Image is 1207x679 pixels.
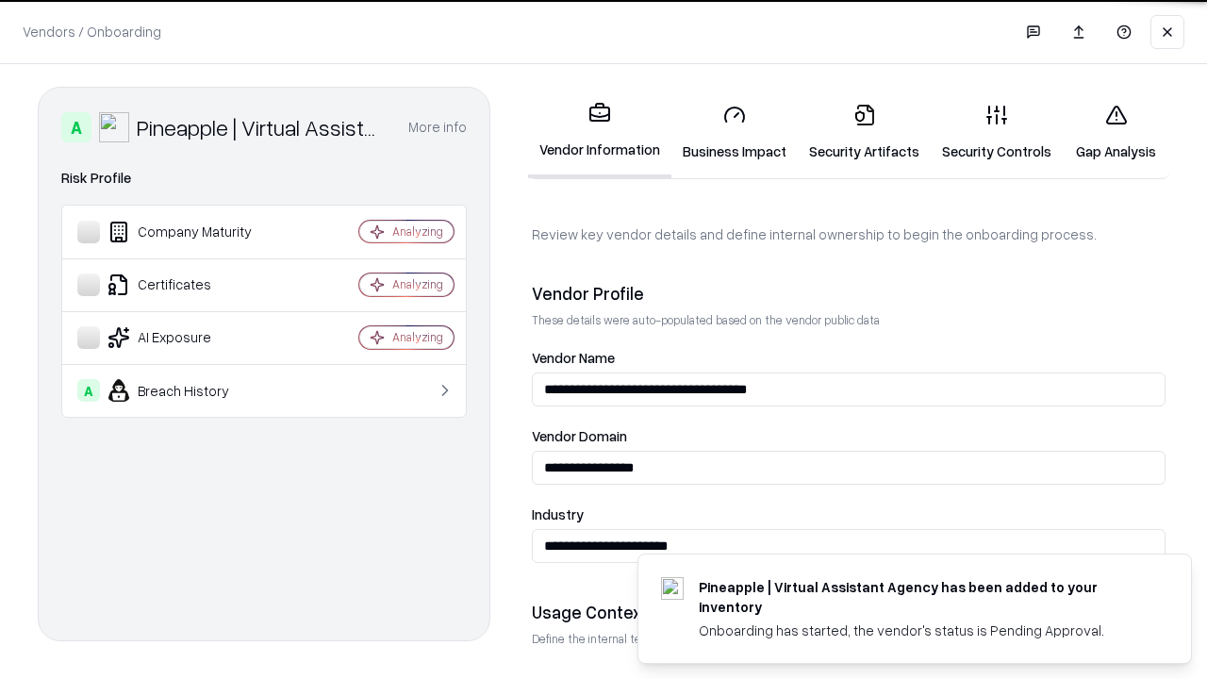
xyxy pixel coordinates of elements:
[77,221,303,243] div: Company Maturity
[392,329,443,345] div: Analyzing
[532,282,1166,305] div: Vendor Profile
[798,89,931,176] a: Security Artifacts
[23,22,161,41] p: Vendors / Onboarding
[77,379,100,402] div: A
[931,89,1063,176] a: Security Controls
[137,112,386,142] div: Pineapple | Virtual Assistant Agency
[532,631,1166,647] p: Define the internal team and reason for using this vendor. This helps assess business relevance a...
[532,429,1166,443] label: Vendor Domain
[532,312,1166,328] p: These details were auto-populated based on the vendor public data
[408,110,467,144] button: More info
[77,326,303,349] div: AI Exposure
[699,577,1146,617] div: Pineapple | Virtual Assistant Agency has been added to your inventory
[699,621,1146,640] div: Onboarding has started, the vendor's status is Pending Approval.
[61,167,467,190] div: Risk Profile
[532,351,1166,365] label: Vendor Name
[392,276,443,292] div: Analyzing
[532,601,1166,623] div: Usage Context
[671,89,798,176] a: Business Impact
[1063,89,1169,176] a: Gap Analysis
[77,379,303,402] div: Breach History
[61,112,91,142] div: A
[532,507,1166,522] label: Industry
[392,224,443,240] div: Analyzing
[661,577,684,600] img: trypineapple.com
[77,273,303,296] div: Certificates
[532,224,1166,244] p: Review key vendor details and define internal ownership to begin the onboarding process.
[99,112,129,142] img: Pineapple | Virtual Assistant Agency
[528,87,671,178] a: Vendor Information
